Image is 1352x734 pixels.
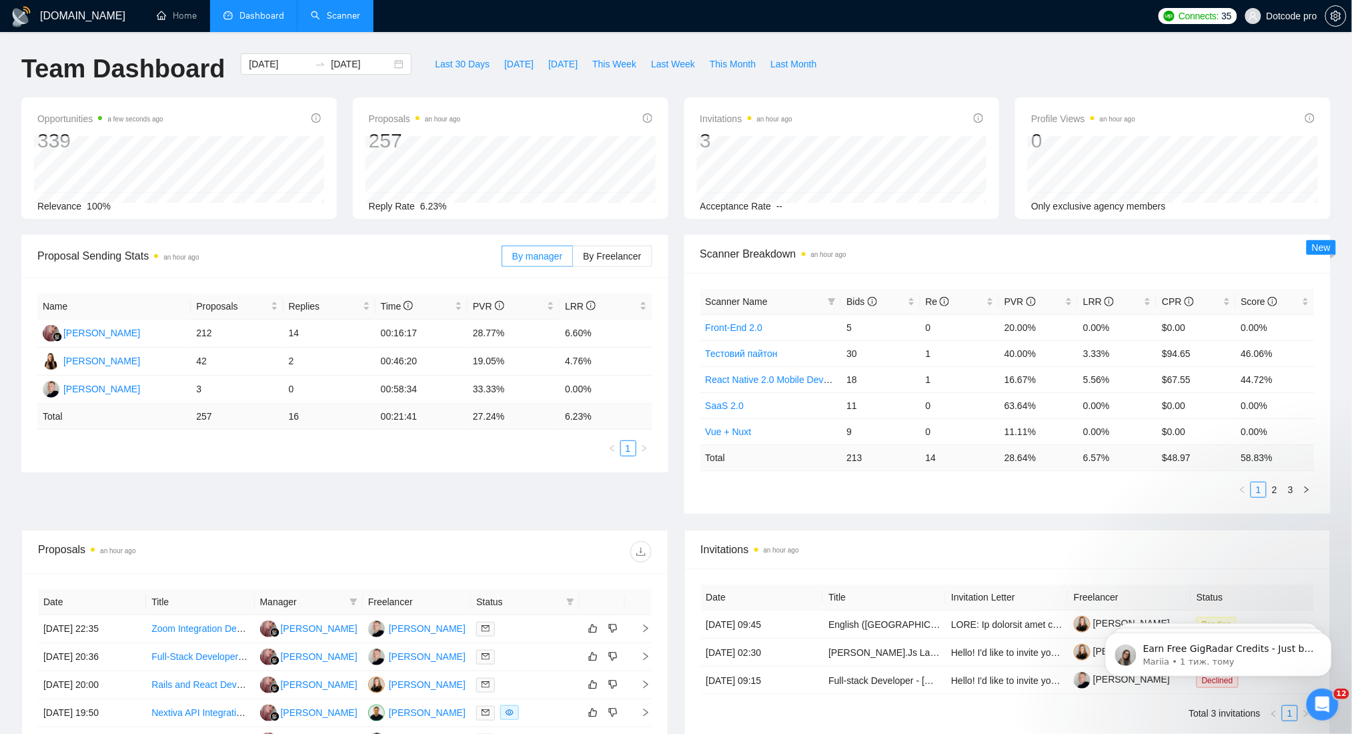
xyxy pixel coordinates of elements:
div: [PERSON_NAME] [389,649,466,664]
th: Replies [283,294,376,320]
a: [PERSON_NAME] [1074,674,1170,685]
span: Relevance [37,201,81,212]
a: YP[PERSON_NAME] [368,651,466,661]
td: 213 [841,444,920,470]
td: 0 [920,418,999,444]
span: 6.23% [420,201,447,212]
img: c1l92M9hhGjUrjAS9ChRfNIvKiaZKqJFK6PtcWDR9-vatjBshL4OFpeudAR517P622 [1074,644,1091,661]
span: dislike [608,707,618,718]
td: 0.00% [1236,314,1315,340]
span: PVR [1004,296,1036,307]
td: 1 [920,366,999,392]
td: 30 [841,340,920,366]
div: [PERSON_NAME] [281,677,358,692]
span: [DATE] [504,57,534,71]
td: 0.00% [1078,392,1157,418]
span: like [588,623,598,634]
span: mail [482,625,490,633]
img: upwork-logo.png [1164,11,1175,21]
button: Last 30 Days [428,53,497,75]
a: DS[PERSON_NAME] [260,679,358,689]
button: left [604,440,620,456]
time: a few seconds ago [107,115,163,123]
td: Nextiva API Integration Specialist Needed [146,699,254,727]
td: 5 [841,314,920,340]
td: Vercel Vue.Js Landing Page [823,639,946,667]
img: gigradar-bm.png [53,332,62,342]
span: info-circle [1185,297,1194,306]
li: 2 [1267,482,1283,498]
a: Тестовий пайтон [706,348,778,359]
a: React Native 2.0 Mobile Development [706,374,862,385]
span: info-circle [586,301,596,310]
td: 5.56% [1078,366,1157,392]
button: [DATE] [541,53,585,75]
a: Zoom Integration Developer Needed for SaaS Tool [151,623,361,634]
span: PVR [473,301,504,312]
span: filter [564,592,577,612]
td: 19.05% [468,348,560,376]
span: right [630,680,650,689]
img: YP [43,381,59,398]
span: Only exclusive agency members [1031,201,1166,212]
th: Invitation Letter [946,585,1069,611]
span: filter [350,598,358,606]
td: 42 [191,348,283,376]
td: 9 [841,418,920,444]
span: Acceptance Rate [700,201,772,212]
li: Next Page [1298,705,1314,721]
span: -- [776,201,782,212]
td: $0.00 [1157,418,1235,444]
td: 3 [191,376,283,404]
div: [PERSON_NAME] [281,621,358,636]
img: gigradar-bm.png [270,684,279,693]
td: 3.33% [1078,340,1157,366]
span: right [640,444,648,452]
span: Scanner Breakdown [700,246,1315,262]
span: like [588,707,598,718]
img: gigradar-bm.png [270,656,279,665]
span: filter [825,292,838,312]
span: Time [381,301,413,312]
li: 1 [620,440,636,456]
span: This Week [592,57,636,71]
span: dislike [608,679,618,690]
td: Zoom Integration Developer Needed for SaaS Tool [146,615,254,643]
img: logo [11,6,32,27]
a: 2 [1267,482,1282,497]
span: Connects: [1179,9,1219,23]
span: info-circle [974,113,983,123]
span: mail [482,709,490,717]
td: [DATE] 22:35 [38,615,146,643]
li: 1 [1282,705,1298,721]
td: 0 [920,314,999,340]
span: Bids [846,296,876,307]
div: 339 [37,128,163,153]
button: like [585,621,601,637]
span: info-circle [868,297,877,306]
button: like [585,705,601,721]
td: 40.00% [999,340,1078,366]
span: Dashboard [239,10,284,21]
a: homeHome [157,10,197,21]
img: gigradar-bm.png [270,628,279,637]
span: info-circle [1268,297,1277,306]
span: user [1249,11,1258,21]
li: Next Page [1299,482,1315,498]
img: gigradar-bm.png [270,712,279,721]
span: Opportunities [37,111,163,127]
span: Proposal Sending Stats [37,248,502,264]
span: By manager [512,251,562,262]
img: DS [260,649,277,665]
td: [DATE] 09:45 [701,611,824,639]
a: DS[PERSON_NAME] [260,651,358,661]
span: New [1312,242,1331,253]
th: Title [823,585,946,611]
h1: Team Dashboard [21,53,225,85]
span: right [630,652,650,661]
span: Last 30 Days [435,57,490,71]
td: 63.64% [999,392,1078,418]
a: SaaS 2.0 [706,400,744,411]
